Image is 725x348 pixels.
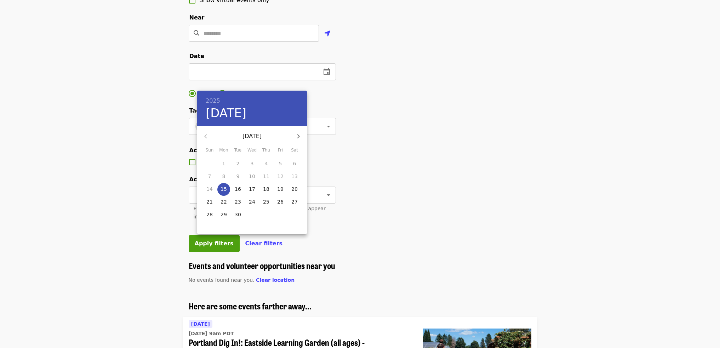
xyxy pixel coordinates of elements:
button: 19 [274,183,287,196]
button: 17 [246,183,258,196]
button: 26 [274,196,287,209]
p: 25 [263,198,269,205]
p: 21 [206,198,213,205]
p: 26 [277,198,284,205]
span: Thu [260,147,273,154]
p: 19 [277,186,284,193]
span: Fri [274,147,287,154]
p: 29 [221,211,227,218]
p: 23 [235,198,241,205]
button: 20 [288,183,301,196]
p: 27 [291,198,298,205]
p: 17 [249,186,255,193]
button: 2025 [206,96,220,106]
p: 18 [263,186,269,193]
button: 25 [260,196,273,209]
p: 22 [221,198,227,205]
span: Wed [246,147,258,154]
button: 23 [232,196,244,209]
button: 15 [217,183,230,196]
button: 29 [217,209,230,221]
p: 16 [235,186,241,193]
button: 27 [288,196,301,209]
p: 28 [206,211,213,218]
span: Mon [217,147,230,154]
button: [DATE] [206,106,246,121]
p: 30 [235,211,241,218]
button: 28 [203,209,216,221]
p: 20 [291,186,298,193]
button: 21 [203,196,216,209]
span: Sat [288,147,301,154]
button: 30 [232,209,244,221]
p: [DATE] [214,132,290,141]
span: Sun [203,147,216,154]
button: 24 [246,196,258,209]
button: 22 [217,196,230,209]
span: Tue [232,147,244,154]
button: 16 [232,183,244,196]
p: 15 [221,186,227,193]
button: 18 [260,183,273,196]
p: 24 [249,198,255,205]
